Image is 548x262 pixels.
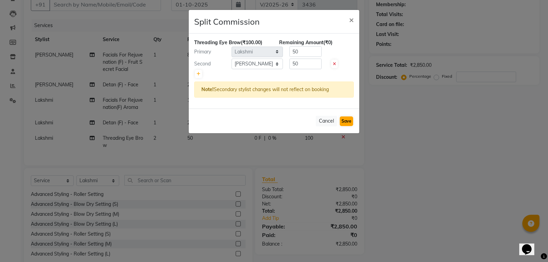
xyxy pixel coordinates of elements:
button: Close [344,10,359,29]
button: Save [340,116,353,126]
h4: Split Commission [194,15,260,28]
span: (₹100.00) [241,39,262,46]
strong: Note! [201,86,214,92]
span: Remaining Amount [279,39,323,46]
div: Secondary stylist changes will not reflect on booking [194,82,354,98]
span: Threading Eye Brow [194,39,241,46]
div: Primary [189,48,232,55]
div: Second [189,60,232,67]
span: × [349,14,354,25]
button: Cancel [316,116,337,126]
span: (₹0) [323,39,333,46]
iframe: chat widget [519,235,541,255]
